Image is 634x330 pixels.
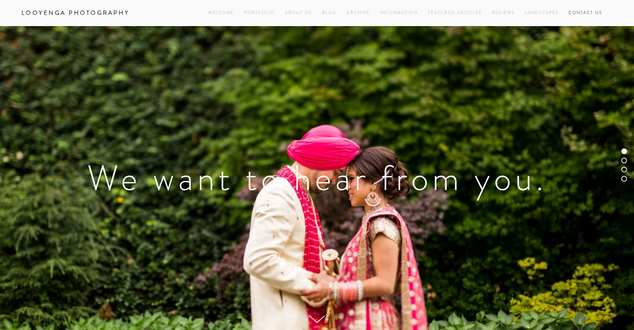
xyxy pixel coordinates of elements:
[568,8,602,18] a: Contact Us
[285,8,312,18] a: About Us
[208,8,234,18] a: Welcome
[21,160,613,196] h1: We want to hear from you.
[322,8,337,18] a: Blog
[16,7,135,19] a: Looyenga Photography
[428,8,482,18] a: Featured Articles
[492,8,515,18] a: Reviews
[347,8,370,18] a: Archive
[525,8,559,18] a: Landscapes
[380,10,418,16] a: Information
[244,10,274,16] a: Portfolio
